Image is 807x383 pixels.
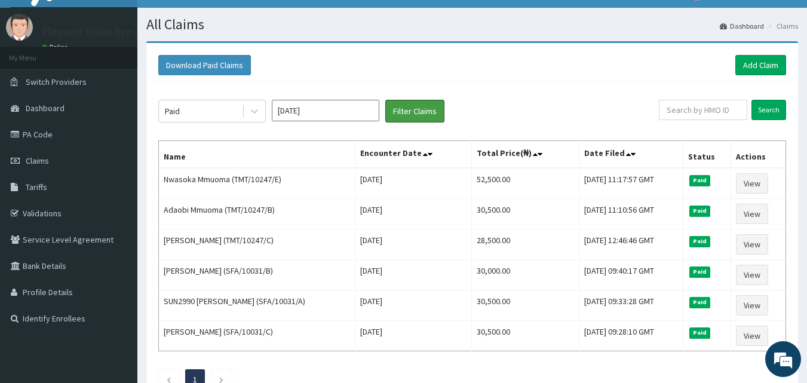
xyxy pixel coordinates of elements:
td: [DATE] 11:10:56 GMT [579,199,683,229]
th: Total Price(₦) [471,141,579,168]
td: 52,500.00 [471,168,579,199]
div: Minimize live chat window [196,6,225,35]
div: Paid [165,105,180,117]
span: Dashboard [26,103,65,114]
th: Status [683,141,731,168]
td: [DATE] [355,290,471,321]
button: Filter Claims [385,100,444,122]
input: Select Month and Year [272,100,379,121]
td: [DATE] [355,321,471,351]
td: 30,500.00 [471,321,579,351]
td: [DATE] [355,168,471,199]
a: View [736,295,768,315]
input: Search [751,100,786,120]
span: Tariffs [26,182,47,192]
td: [DATE] 09:33:28 GMT [579,290,683,321]
button: Download Paid Claims [158,55,251,75]
a: Add Claim [735,55,786,75]
img: d_794563401_company_1708531726252_794563401 [22,60,48,90]
span: We're online! [69,115,165,236]
li: Claims [765,21,798,31]
span: Paid [689,297,711,308]
img: User Image [6,14,33,41]
th: Date Filed [579,141,683,168]
a: Online [42,43,70,51]
td: Adaobi Mmuoma (TMT/10247/B) [159,199,355,229]
span: Paid [689,327,711,338]
td: Nwasoka Mmuoma (TMT/10247/E) [159,168,355,199]
td: [PERSON_NAME] (SFA/10031/B) [159,260,355,290]
a: View [736,326,768,346]
a: View [736,204,768,224]
span: Claims [26,155,49,166]
h1: All Claims [146,17,798,32]
a: Dashboard [720,21,764,31]
span: Paid [689,236,711,247]
td: 30,000.00 [471,260,579,290]
td: 30,500.00 [471,199,579,229]
td: [PERSON_NAME] (SFA/10031/C) [159,321,355,351]
a: View [736,234,768,255]
td: [PERSON_NAME] (TMT/10247/C) [159,229,355,260]
td: [DATE] 12:46:46 GMT [579,229,683,260]
td: [DATE] [355,229,471,260]
td: [DATE] [355,260,471,290]
td: SUN2990 [PERSON_NAME] (SFA/10031/A) [159,290,355,321]
span: Paid [689,266,711,277]
span: Paid [689,206,711,216]
td: [DATE] 11:17:57 GMT [579,168,683,199]
td: [DATE] [355,199,471,229]
textarea: Type your message and hit 'Enter' [6,256,228,298]
td: 30,500.00 [471,290,579,321]
input: Search by HMO ID [659,100,747,120]
td: [DATE] 09:40:17 GMT [579,260,683,290]
td: [DATE] 09:28:10 GMT [579,321,683,351]
a: View [736,173,768,194]
span: Switch Providers [26,76,87,87]
a: View [736,265,768,285]
td: 28,500.00 [471,229,579,260]
th: Actions [731,141,785,168]
div: Chat with us now [62,67,201,82]
th: Encounter Date [355,141,471,168]
th: Name [159,141,355,168]
span: Paid [689,175,711,186]
p: Pleasant Vision Eye care [42,26,155,37]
